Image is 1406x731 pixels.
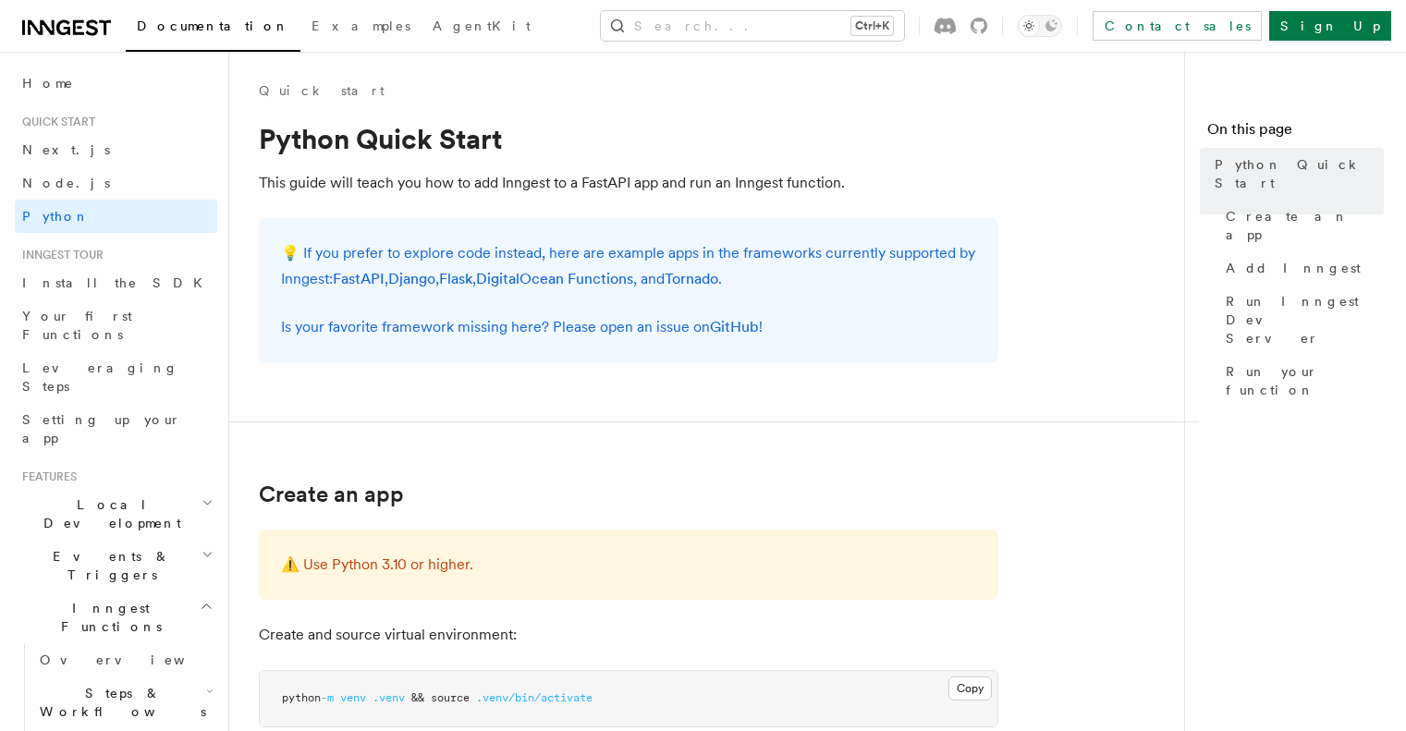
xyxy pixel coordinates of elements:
[15,67,217,100] a: Home
[340,691,366,704] span: venv
[22,275,214,290] span: Install the SDK
[1226,292,1384,347] span: Run Inngest Dev Server
[1226,362,1384,399] span: Run your function
[281,240,976,292] p: 💡 If you prefer to explore code instead, here are example apps in the frameworks currently suppor...
[281,552,976,578] p: ⚠️ Use Python 3.10 or higher.
[22,176,110,190] span: Node.js
[15,591,217,643] button: Inngest Functions
[1207,118,1384,148] h4: On this page
[15,266,217,299] a: Install the SDK
[476,270,633,287] a: DigitalOcean Functions
[15,115,95,129] span: Quick start
[1218,200,1384,251] a: Create an app
[281,314,976,340] p: Is your favorite framework missing here? Please open an issue on !
[126,6,300,52] a: Documentation
[1218,251,1384,285] a: Add Inngest
[22,360,178,394] span: Leveraging Steps
[15,540,217,591] button: Events & Triggers
[948,676,992,701] button: Copy
[15,351,217,403] a: Leveraging Steps
[312,18,410,33] span: Examples
[321,691,334,704] span: -m
[259,122,998,155] h1: Python Quick Start
[15,248,104,262] span: Inngest tour
[22,309,132,342] span: Your first Functions
[22,74,74,92] span: Home
[259,481,404,507] a: Create an app
[1215,155,1384,192] span: Python Quick Start
[282,691,321,704] span: python
[32,676,217,728] button: Steps & Workflows
[22,412,181,445] span: Setting up your app
[1226,259,1361,277] span: Add Inngest
[15,200,217,233] a: Python
[15,403,217,455] a: Setting up your app
[15,299,217,351] a: Your first Functions
[665,270,718,287] a: Tornado
[300,6,422,50] a: Examples
[259,170,998,196] p: This guide will teach you how to add Inngest to a FastAPI app and run an Inngest function.
[433,18,531,33] span: AgentKit
[15,166,217,200] a: Node.js
[1226,207,1384,244] span: Create an app
[1269,11,1391,41] a: Sign Up
[32,643,217,676] a: Overview
[1218,355,1384,407] a: Run your function
[601,11,904,41] button: Search...Ctrl+K
[851,17,893,35] kbd: Ctrl+K
[476,691,593,704] span: .venv/bin/activate
[431,691,470,704] span: source
[1018,15,1062,37] button: Toggle dark mode
[411,691,424,704] span: &&
[439,270,472,287] a: Flask
[22,142,110,157] span: Next.js
[15,469,77,484] span: Features
[388,270,435,287] a: Django
[259,622,998,648] p: Create and source virtual environment:
[15,133,217,166] a: Next.js
[710,318,759,335] a: GitHub
[15,495,202,532] span: Local Development
[15,547,202,584] span: Events & Triggers
[32,684,206,721] span: Steps & Workflows
[333,270,385,287] a: FastAPI
[259,81,385,100] a: Quick start
[373,691,405,704] span: .venv
[22,209,90,224] span: Python
[422,6,542,50] a: AgentKit
[1218,285,1384,355] a: Run Inngest Dev Server
[137,18,289,33] span: Documentation
[15,488,217,540] button: Local Development
[1093,11,1262,41] a: Contact sales
[40,652,230,667] span: Overview
[15,599,200,636] span: Inngest Functions
[1207,148,1384,200] a: Python Quick Start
